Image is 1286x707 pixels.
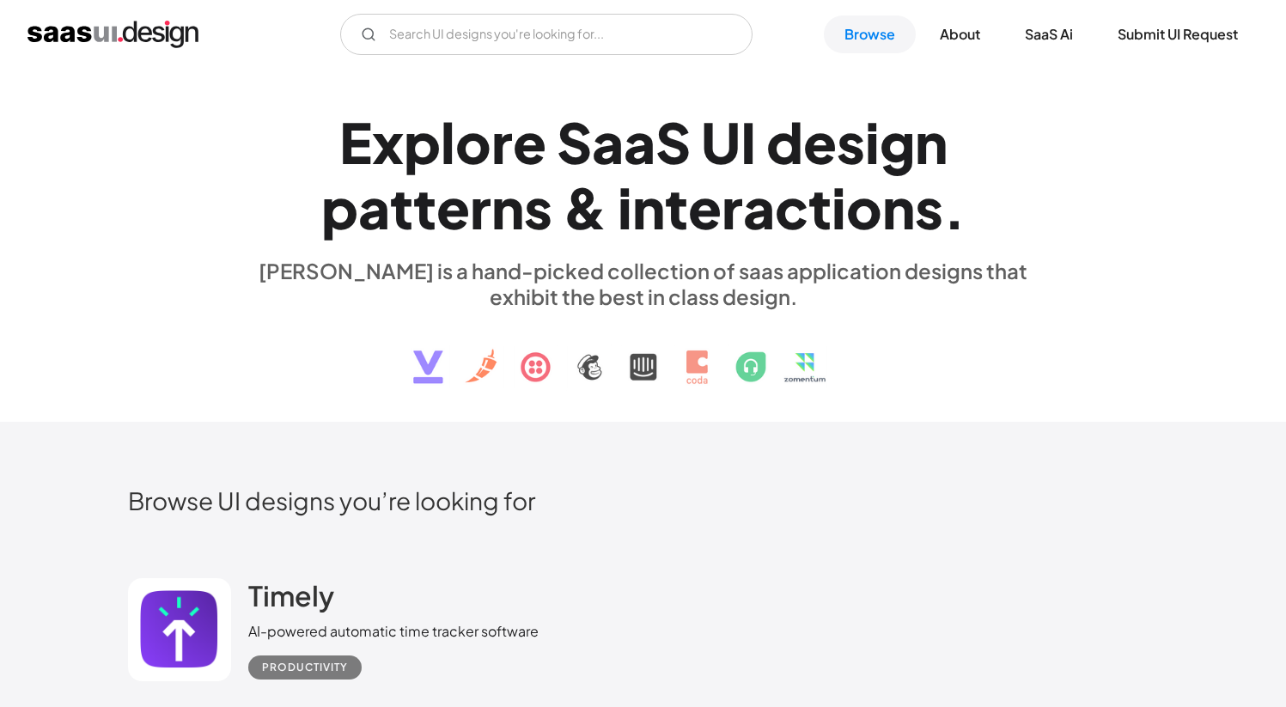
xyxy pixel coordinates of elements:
[524,174,552,241] div: s
[1004,15,1094,53] a: SaaS Ai
[632,174,665,241] div: n
[563,174,607,241] div: &
[248,578,334,613] h2: Timely
[808,174,832,241] div: t
[915,109,948,175] div: n
[436,174,470,241] div: e
[358,174,390,241] div: a
[321,174,358,241] div: p
[339,109,372,175] div: E
[372,109,404,175] div: x
[557,109,592,175] div: S
[915,174,943,241] div: s
[248,578,334,621] a: Timely
[655,109,691,175] div: S
[743,174,775,241] div: a
[383,309,904,399] img: text, icon, saas logo
[262,657,348,678] div: Productivity
[248,621,539,642] div: AI-powered automatic time tracker software
[722,174,743,241] div: r
[248,258,1039,309] div: [PERSON_NAME] is a hand-picked collection of saas application designs that exhibit the best in cl...
[943,174,966,241] div: .
[441,109,455,175] div: l
[455,109,491,175] div: o
[491,174,524,241] div: n
[741,109,756,175] div: I
[919,15,1001,53] a: About
[837,109,865,175] div: s
[491,109,513,175] div: r
[824,15,916,53] a: Browse
[1097,15,1259,53] a: Submit UI Request
[865,109,880,175] div: i
[832,174,846,241] div: i
[592,109,624,175] div: a
[340,14,753,55] input: Search UI designs you're looking for...
[775,174,808,241] div: c
[880,109,915,175] div: g
[404,109,441,175] div: p
[413,174,436,241] div: t
[340,14,753,55] form: Email Form
[128,485,1159,515] h2: Browse UI designs you’re looking for
[688,174,722,241] div: e
[882,174,915,241] div: n
[701,109,741,175] div: U
[390,174,413,241] div: t
[846,174,882,241] div: o
[470,174,491,241] div: r
[248,109,1039,241] h1: Explore SaaS UI design patterns & interactions.
[766,109,803,175] div: d
[803,109,837,175] div: e
[513,109,546,175] div: e
[624,109,655,175] div: a
[618,174,632,241] div: i
[665,174,688,241] div: t
[27,21,198,48] a: home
